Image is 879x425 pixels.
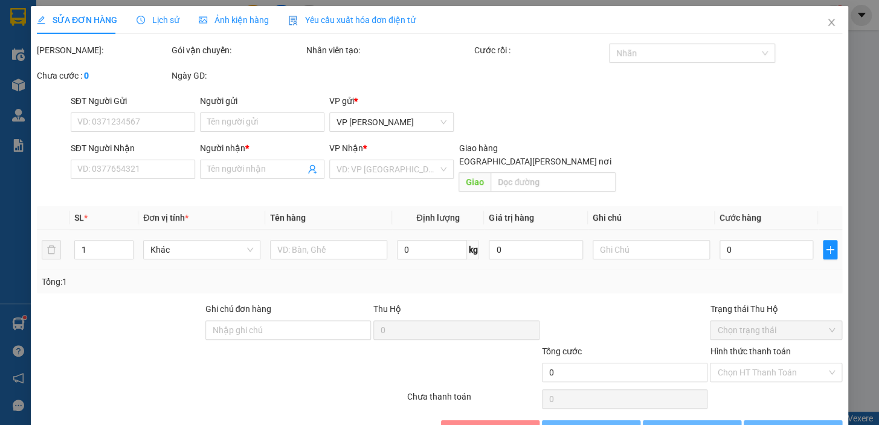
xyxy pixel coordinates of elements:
[37,15,117,25] span: SỬA ĐƠN HÀNG
[199,15,269,25] span: Ảnh kiện hàng
[5,41,176,63] p: NHẬN:
[489,213,533,222] span: Giá trị hàng
[406,390,541,411] div: Chưa thanh toán
[717,321,835,339] span: Chọn trạng thái
[205,320,371,340] input: Ghi chú đơn hàng
[329,143,363,153] span: VP Nhận
[710,302,842,316] div: Trạng thái Thu Hộ
[710,346,790,356] label: Hình thức thanh toán
[474,44,607,57] div: Cước rồi :
[467,240,479,259] span: kg
[25,24,150,35] span: VP [PERSON_NAME] -
[288,15,416,25] span: Yêu cầu xuất hóa đơn điện tử
[542,346,582,356] span: Tổng cước
[37,69,169,82] div: Chưa cước :
[137,16,145,24] span: clock-circle
[588,206,715,230] th: Ghi chú
[42,240,61,259] button: delete
[172,69,304,82] div: Ngày GD:
[593,240,710,259] input: Ghi Chú
[42,275,340,288] div: Tổng: 1
[270,240,387,259] input: VD: Bàn, Ghế
[491,172,616,192] input: Dọc đường
[5,24,176,35] p: GỬI:
[5,65,85,77] span: 0906335724 -
[71,94,195,108] div: SĐT Người Gửi
[307,164,317,174] span: user-add
[200,94,324,108] div: Người gửi
[143,213,188,222] span: Đơn vị tính
[150,241,253,259] span: Khác
[459,143,497,153] span: Giao hàng
[288,16,298,25] img: icon
[118,24,150,35] span: PHONG
[373,304,401,314] span: Thu Hộ
[336,113,446,131] span: VP Bình Phú
[65,65,85,77] span: RIẾT
[5,41,121,63] span: VP [PERSON_NAME] ([GEOGRAPHIC_DATA])
[416,213,459,222] span: Định lượng
[459,172,491,192] span: Giao
[823,245,837,255] span: plus
[826,18,836,27] span: close
[329,94,454,108] div: VP gửi
[5,79,29,90] span: GIAO:
[37,16,45,24] span: edit
[71,141,195,155] div: SĐT Người Nhận
[200,141,324,155] div: Người nhận
[270,213,306,222] span: Tên hàng
[199,16,207,24] span: picture
[446,155,616,168] span: [GEOGRAPHIC_DATA][PERSON_NAME] nơi
[37,44,169,57] div: [PERSON_NAME]:
[137,15,179,25] span: Lịch sử
[40,7,140,18] strong: BIÊN NHẬN GỬI HÀNG
[172,44,304,57] div: Gói vận chuyển:
[720,213,761,222] span: Cước hàng
[74,213,84,222] span: SL
[814,6,848,40] button: Close
[306,44,472,57] div: Nhân viên tạo:
[823,240,837,259] button: plus
[205,304,271,314] label: Ghi chú đơn hàng
[84,71,89,80] b: 0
